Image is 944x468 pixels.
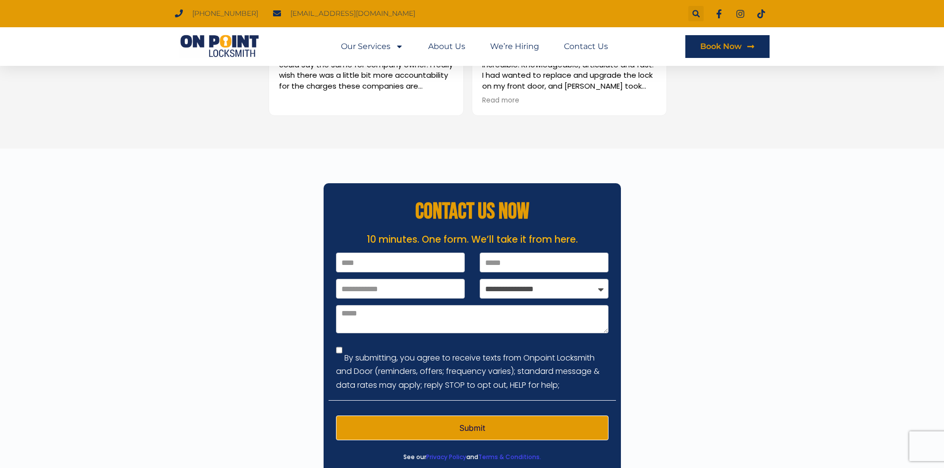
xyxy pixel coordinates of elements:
a: Privacy Policy [426,453,466,461]
a: Contact Us [564,35,608,58]
span: [PHONE_NUMBER] [190,7,258,20]
form: Contact Form [336,253,609,446]
a: We’re Hiring [490,35,539,58]
p: 10 minutes. One form. We’ll take it from here. [329,233,616,247]
span: Read more [482,96,519,105]
div: Search [688,6,704,21]
label: By submitting, you agree to receive texts from Onpoint Locksmith and Door (reminders, offers; fre... [336,352,600,390]
a: Our Services [341,35,403,58]
h2: CONTACT US NOW [329,201,616,223]
span: Book Now [700,43,742,51]
p: See our and [329,450,616,465]
span: Submit [459,424,485,432]
nav: Menu [341,35,608,58]
a: Terms & Conditions. [478,453,541,461]
div: The staff member [PERSON_NAME] was incredible. Knowledgeable, articulate and fast. I had wanted t... [482,49,657,92]
button: Submit [336,416,609,440]
div: [PERSON_NAME] is absolutely amazing. I wish I could say the same for company owner. I really wish... [279,49,453,92]
a: About Us [428,35,465,58]
a: Book Now [685,35,770,58]
span: [EMAIL_ADDRESS][DOMAIN_NAME] [288,7,415,20]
